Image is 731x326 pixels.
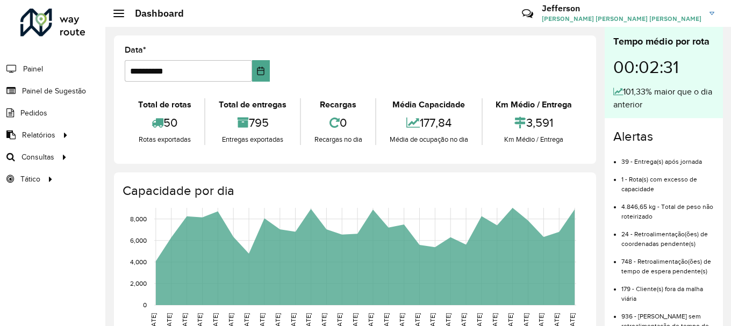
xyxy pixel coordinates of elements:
div: Recargas [304,98,372,111]
span: Painel de Sugestão [22,85,86,97]
h4: Capacidade por dia [123,183,585,199]
div: 3,591 [485,111,583,134]
span: Pedidos [20,107,47,119]
div: Km Médio / Entrega [485,98,583,111]
li: 39 - Entrega(s) após jornada [621,149,714,166]
div: 50 [127,111,202,134]
li: 179 - Cliente(s) fora da malha viária [621,276,714,303]
div: Recargas no dia [304,134,372,145]
span: Tático [20,173,40,185]
li: 748 - Retroalimentação(ões) de tempo de espera pendente(s) [621,249,714,276]
h3: Jefferson [542,3,701,13]
text: 6,000 [130,237,147,244]
div: 101,33% maior que o dia anterior [613,85,714,111]
label: Data [125,44,146,56]
div: Entregas exportadas [208,134,297,145]
div: 795 [208,111,297,134]
li: 1 - Rota(s) com excesso de capacidade [621,166,714,194]
text: 2,000 [130,280,147,287]
div: Km Médio / Entrega [485,134,583,145]
span: Relatórios [22,129,55,141]
div: Total de rotas [127,98,202,111]
span: Consultas [21,151,54,163]
h4: Alertas [613,129,714,144]
div: 00:02:31 [613,49,714,85]
div: Total de entregas [208,98,297,111]
text: 4,000 [130,258,147,265]
div: 177,84 [379,111,478,134]
span: Painel [23,63,43,75]
div: 0 [304,111,372,134]
text: 8,000 [130,215,147,222]
div: Tempo médio por rota [613,34,714,49]
div: Média Capacidade [379,98,478,111]
span: [PERSON_NAME] [PERSON_NAME] [PERSON_NAME] [542,14,701,24]
h2: Dashboard [124,8,184,19]
li: 4.846,65 kg - Total de peso não roteirizado [621,194,714,221]
a: Contato Rápido [516,2,539,25]
text: 0 [143,301,147,308]
button: Choose Date [252,60,270,82]
li: 24 - Retroalimentação(ões) de coordenadas pendente(s) [621,221,714,249]
div: Rotas exportadas [127,134,202,145]
div: Média de ocupação no dia [379,134,478,145]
